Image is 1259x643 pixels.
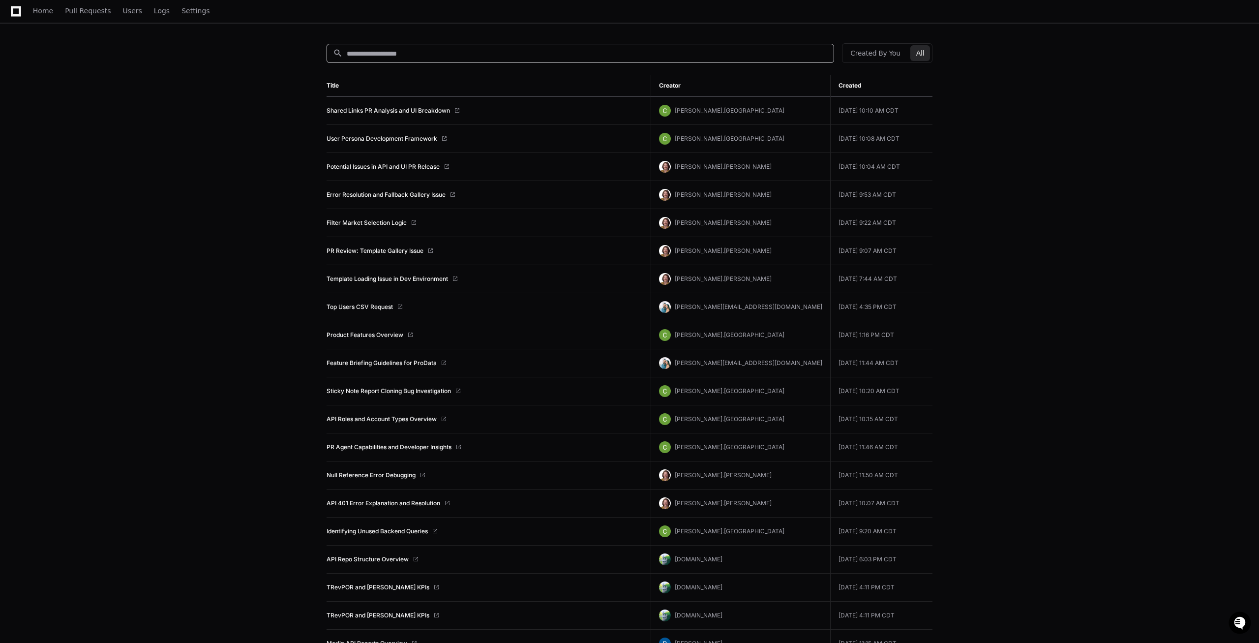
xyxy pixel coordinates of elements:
td: [DATE] 10:04 AM CDT [830,153,932,181]
a: Error Resolution and Fallback Gallery Issue [327,191,446,199]
span: [PERSON_NAME].[PERSON_NAME] [675,163,772,170]
img: ACg8ocIMhgArYgx6ZSQUNXU5thzs6UsPf9rb_9nFAWwzqr8JC4dkNA=s96-c [659,105,671,117]
span: Pull Requests [65,8,111,14]
th: Created [830,75,932,97]
span: Pylon [98,103,119,111]
span: Home [33,8,53,14]
td: [DATE] 4:35 PM CDT [830,293,932,321]
a: Template Loading Issue in Dev Environment [327,275,448,283]
img: ACg8ocIMhgArYgx6ZSQUNXU5thzs6UsPf9rb_9nFAWwzqr8JC4dkNA=s96-c [659,441,671,453]
td: [DATE] 10:20 AM CDT [830,377,932,405]
a: PR Agent Capabilities and Developer Insights [327,443,451,451]
img: ACg8ocLxjWwHaTxEAox3-XWut-danNeJNGcmSgkd_pWXDZ2crxYdQKg=s96-c [659,245,671,257]
img: ACg8ocLxjWwHaTxEAox3-XWut-danNeJNGcmSgkd_pWXDZ2crxYdQKg=s96-c [659,217,671,229]
span: Users [123,8,142,14]
img: PlayerZero [10,10,30,30]
td: [DATE] 4:11 PM CDT [830,602,932,630]
td: [DATE] 1:16 PM CDT [830,321,932,349]
button: All [910,45,930,61]
img: ACg8ocLxjWwHaTxEAox3-XWut-danNeJNGcmSgkd_pWXDZ2crxYdQKg=s96-c [659,189,671,201]
a: TRevPOR and [PERSON_NAME] KPIs [327,583,429,591]
img: 1736555170064-99ba0984-63c1-480f-8ee9-699278ef63ed [10,73,28,91]
td: [DATE] 7:44 AM CDT [830,265,932,293]
mat-icon: search [333,48,343,58]
div: Welcome [10,39,179,55]
td: [DATE] 4:11 PM CDT [830,574,932,602]
div: We're available if you need us! [33,83,124,91]
a: Null Reference Error Debugging [327,471,416,479]
img: ACg8ocLxjWwHaTxEAox3-XWut-danNeJNGcmSgkd_pWXDZ2crxYdQKg=s96-c [659,161,671,173]
img: ACg8ocJeyTBUT--VTQMl_lk7XFR8G_87nM-EqxzOwbMvnw1Kp3QRsmc=s96-c [659,357,671,369]
button: Start new chat [167,76,179,88]
a: Feature Briefing Guidelines for ProData [327,359,437,367]
button: Created By You [844,45,906,61]
th: Creator [651,75,830,97]
span: [PERSON_NAME].[GEOGRAPHIC_DATA] [675,443,784,451]
span: [PERSON_NAME].[GEOGRAPHIC_DATA] [675,527,784,535]
img: ACg8ocIResxbXmkj8yi8MXd9khwmIcCagy_aFmaABQjz70hz5r7uuJU=s96-c [659,582,671,593]
td: [DATE] 10:07 AM CDT [830,490,932,518]
a: User Persona Development Framework [327,135,437,143]
span: [PERSON_NAME].[GEOGRAPHIC_DATA] [675,135,784,142]
a: Product Features Overview [327,331,403,339]
span: [DOMAIN_NAME] [675,612,722,619]
td: [DATE] 10:10 AM CDT [830,97,932,125]
td: [DATE] 10:15 AM CDT [830,405,932,433]
a: API Repo Structure Overview [327,555,409,563]
div: Start new chat [33,73,161,83]
iframe: Open customer support [1228,611,1254,637]
a: TRevPOR and [PERSON_NAME] KPIs [327,612,429,619]
span: [PERSON_NAME].[GEOGRAPHIC_DATA] [675,387,784,395]
span: [DOMAIN_NAME] [675,583,722,591]
td: [DATE] 9:22 AM CDT [830,209,932,237]
span: [PERSON_NAME].[GEOGRAPHIC_DATA] [675,331,784,338]
img: ACg8ocJeyTBUT--VTQMl_lk7XFR8G_87nM-EqxzOwbMvnw1Kp3QRsmc=s96-c [659,301,671,313]
a: Identifying Unused Backend Queries [327,527,428,535]
span: Logs [154,8,170,14]
a: Shared Links PR Analysis and UI Breakdown [327,107,450,115]
img: ACg8ocLxjWwHaTxEAox3-XWut-danNeJNGcmSgkd_pWXDZ2crxYdQKg=s96-c [659,497,671,509]
a: Top Users CSV Request [327,303,393,311]
span: [PERSON_NAME].[PERSON_NAME] [675,247,772,254]
td: [DATE] 9:07 AM CDT [830,237,932,265]
span: [PERSON_NAME].[GEOGRAPHIC_DATA] [675,415,784,423]
a: Potential Issues in API and UI PR Release [327,163,440,171]
td: [DATE] 10:08 AM CDT [830,125,932,153]
img: ACg8ocLxjWwHaTxEAox3-XWut-danNeJNGcmSgkd_pWXDZ2crxYdQKg=s96-c [659,469,671,481]
td: [DATE] 9:20 AM CDT [830,518,932,546]
td: [DATE] 11:46 AM CDT [830,433,932,461]
a: PR Review: Template Gallery Issue [327,247,423,255]
a: Filter Market Selection Logic [327,219,407,227]
span: [PERSON_NAME].[PERSON_NAME] [675,191,772,198]
span: [PERSON_NAME][EMAIL_ADDRESS][DOMAIN_NAME] [675,303,822,310]
span: Settings [181,8,210,14]
a: API 401 Error Explanation and Resolution [327,499,440,507]
a: Sticky Note Report Cloning Bug Investigation [327,387,451,395]
img: ACg8ocIMhgArYgx6ZSQUNXU5thzs6UsPf9rb_9nFAWwzqr8JC4dkNA=s96-c [659,385,671,397]
img: ACg8ocIMhgArYgx6ZSQUNXU5thzs6UsPf9rb_9nFAWwzqr8JC4dkNA=s96-c [659,133,671,145]
img: ACg8ocLxjWwHaTxEAox3-XWut-danNeJNGcmSgkd_pWXDZ2crxYdQKg=s96-c [659,273,671,285]
td: [DATE] 11:44 AM CDT [830,349,932,377]
span: [PERSON_NAME].[PERSON_NAME] [675,499,772,507]
span: [PERSON_NAME].[PERSON_NAME] [675,471,772,479]
th: Title [327,75,651,97]
img: ACg8ocIMhgArYgx6ZSQUNXU5thzs6UsPf9rb_9nFAWwzqr8JC4dkNA=s96-c [659,329,671,341]
td: [DATE] 6:03 PM CDT [830,546,932,574]
a: API Roles and Account Types Overview [327,415,437,423]
img: ACg8ocIMhgArYgx6ZSQUNXU5thzs6UsPf9rb_9nFAWwzqr8JC4dkNA=s96-c [659,413,671,425]
span: [PERSON_NAME][EMAIL_ADDRESS][DOMAIN_NAME] [675,359,822,367]
span: [DOMAIN_NAME] [675,555,722,563]
img: ACg8ocIMhgArYgx6ZSQUNXU5thzs6UsPf9rb_9nFAWwzqr8JC4dkNA=s96-c [659,525,671,537]
span: [PERSON_NAME].[GEOGRAPHIC_DATA] [675,107,784,114]
td: [DATE] 9:53 AM CDT [830,181,932,209]
span: [PERSON_NAME].[PERSON_NAME] [675,219,772,226]
img: ACg8ocIResxbXmkj8yi8MXd9khwmIcCagy_aFmaABQjz70hz5r7uuJU=s96-c [659,553,671,565]
a: Powered byPylon [69,103,119,111]
span: [PERSON_NAME].[PERSON_NAME] [675,275,772,282]
img: ACg8ocIResxbXmkj8yi8MXd9khwmIcCagy_aFmaABQjz70hz5r7uuJU=s96-c [659,610,671,621]
td: [DATE] 11:50 AM CDT [830,461,932,490]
